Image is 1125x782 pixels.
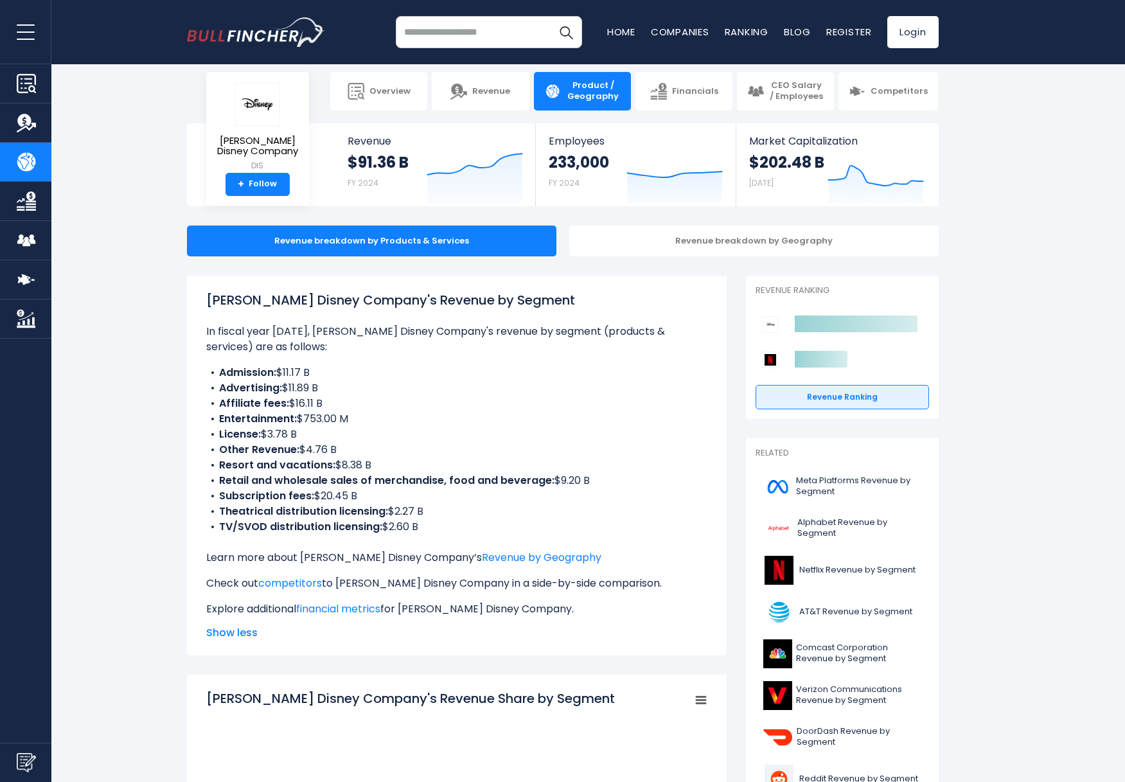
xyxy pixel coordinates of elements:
b: TV/SVOD distribution licensing: [219,519,382,534]
tspan: 10.07 % [424,769,449,778]
img: GOOGL logo [763,514,793,543]
li: $11.17 B [206,365,707,380]
h1: [PERSON_NAME] Disney Company's Revenue by Segment [206,290,707,310]
li: $9.20 B [206,473,707,488]
tspan: 12.23 % [450,740,475,750]
a: Verizon Communications Revenue by Segment [756,678,929,713]
span: Overview [369,86,411,97]
span: Netflix Revenue by Segment [799,565,916,576]
tspan: 13.02 % [461,751,486,761]
a: Blog [784,25,811,39]
span: Comcast Corporation Revenue by Segment [796,643,921,664]
li: $20.45 B [206,488,707,504]
small: [DATE] [749,177,774,188]
p: Learn more about [PERSON_NAME] Disney Company’s [206,550,707,565]
strong: $202.48 B [749,152,824,172]
span: Competitors [871,86,928,97]
tspan: 17.63 % [460,770,484,780]
span: Product / Geography [566,80,621,102]
a: Go to homepage [187,17,325,47]
span: Financials [672,86,718,97]
a: Financials [635,72,732,111]
a: [PERSON_NAME] Disney Company DIS [216,82,299,173]
img: VZ logo [763,681,792,710]
a: Companies [651,25,709,39]
a: financial metrics [296,601,380,616]
a: Product / Geography [534,72,631,111]
span: AT&T Revenue by Segment [799,607,912,618]
span: Meta Platforms Revenue by Segment [796,475,921,497]
div: Revenue breakdown by Products & Services [187,226,556,256]
span: CEO Salary / Employees [769,80,824,102]
a: Employees 233,000 FY 2024 [536,123,736,206]
li: $753.00 M [206,411,707,427]
a: Revenue by Geography [482,550,601,565]
span: Show less [206,625,707,641]
strong: 233,000 [549,152,609,172]
a: CEO Salary / Employees [737,72,834,111]
img: Netflix competitors logo [762,351,779,368]
p: In fiscal year [DATE], [PERSON_NAME] Disney Company's revenue by segment (products & services) ar... [206,324,707,355]
a: Market Capitalization $202.48 B [DATE] [736,123,937,206]
b: Other Revenue: [219,442,299,457]
a: Home [607,25,635,39]
li: $3.78 B [206,427,707,442]
img: NFLX logo [763,556,795,585]
span: Revenue [348,135,523,147]
a: Comcast Corporation Revenue by Segment [756,636,929,671]
b: Entertainment: [219,411,297,426]
a: Competitors [838,72,938,111]
span: Verizon Communications Revenue by Segment [796,684,921,706]
a: Revenue [432,72,529,111]
button: Search [550,16,582,48]
p: Revenue Ranking [756,285,929,296]
span: [PERSON_NAME] Disney Company [217,136,299,157]
li: $8.38 B [206,458,707,473]
span: DoorDash Revenue by Segment [797,726,921,748]
img: T logo [763,598,795,626]
b: Affiliate fees: [219,396,289,411]
a: Login [887,16,939,48]
a: AT&T Revenue by Segment [756,594,929,630]
a: DoorDash Revenue by Segment [756,720,929,755]
b: License: [219,427,261,441]
a: Overview [330,72,427,111]
tspan: 22.38 % [424,749,450,758]
span: Alphabet Revenue by Segment [797,517,921,539]
img: bullfincher logo [187,17,325,47]
p: Related [756,448,929,459]
p: Check out to [PERSON_NAME] Disney Company in a side-by-side comparison. [206,576,707,591]
b: Subscription fees: [219,488,314,503]
a: +Follow [226,173,290,196]
li: $11.89 B [206,380,707,396]
strong: + [238,179,244,190]
img: Walt Disney Company competitors logo [762,316,779,333]
b: Advertising: [219,380,282,395]
li: $2.60 B [206,519,707,535]
a: Meta Platforms Revenue by Segment [756,469,929,504]
li: $16.11 B [206,396,707,411]
a: Register [826,25,872,39]
span: Employees [549,135,723,147]
small: FY 2024 [549,177,580,188]
li: $4.76 B [206,442,707,458]
b: Theatrical distribution licensing: [219,504,388,519]
img: CMCSA logo [763,639,792,668]
tspan: [PERSON_NAME] Disney Company's Revenue Share by Segment [206,689,615,707]
a: Netflix Revenue by Segment [756,553,929,588]
p: Explore additional for [PERSON_NAME] Disney Company. [206,601,707,617]
img: META logo [763,472,792,501]
li: $2.27 B [206,504,707,519]
div: Revenue breakdown by Geography [569,226,939,256]
a: Alphabet Revenue by Segment [756,511,929,546]
a: competitors [258,576,322,591]
span: Revenue [472,86,510,97]
b: Retail and wholesale sales of merchandise, food and beverage: [219,473,554,488]
small: DIS [217,160,299,172]
small: FY 2024 [348,177,378,188]
a: Revenue $91.36 B FY 2024 [335,123,536,206]
b: Resort and vacations: [219,458,335,472]
strong: $91.36 B [348,152,409,172]
a: Ranking [725,25,768,39]
a: Revenue Ranking [756,385,929,409]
